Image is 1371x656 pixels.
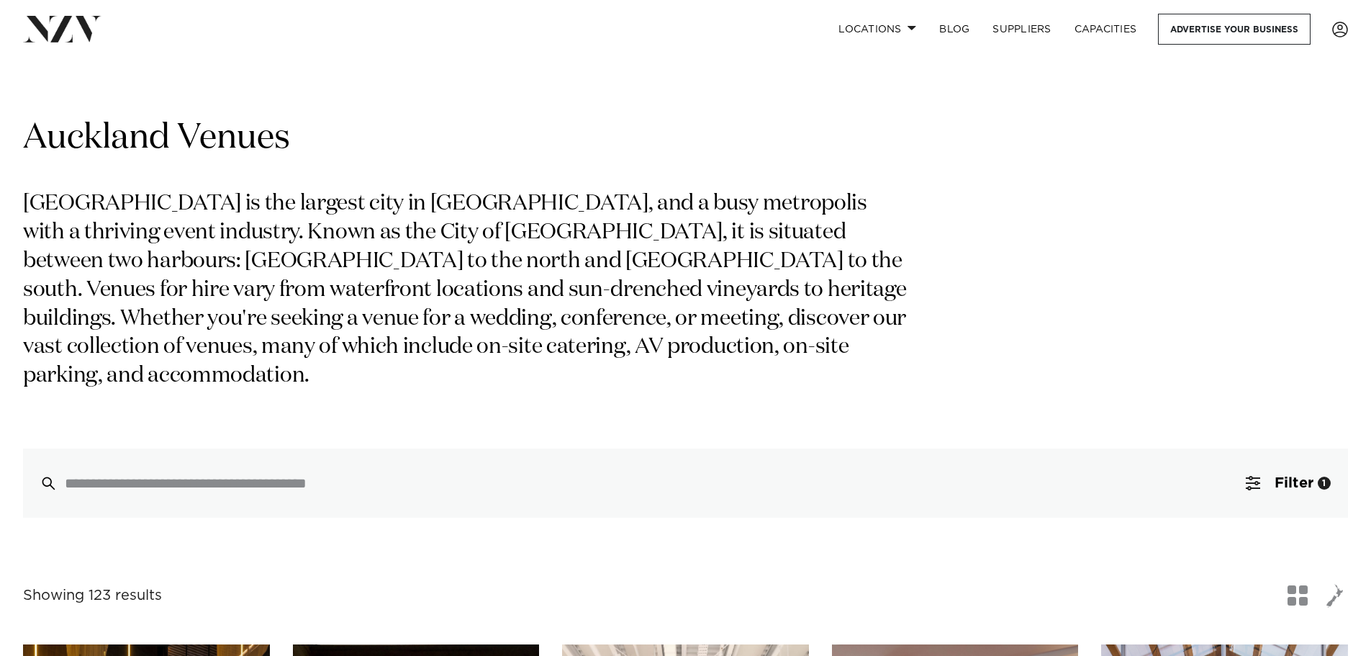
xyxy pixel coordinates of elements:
[928,14,981,45] a: BLOG
[1229,449,1348,518] button: Filter1
[981,14,1062,45] a: SUPPLIERS
[1318,477,1331,490] div: 1
[827,14,928,45] a: Locations
[1158,14,1311,45] a: Advertise your business
[23,116,1348,161] h1: Auckland Venues
[23,190,913,391] p: [GEOGRAPHIC_DATA] is the largest city in [GEOGRAPHIC_DATA], and a busy metropolis with a thriving...
[23,585,162,607] div: Showing 123 results
[1275,476,1313,490] span: Filter
[1063,14,1149,45] a: Capacities
[23,16,101,42] img: nzv-logo.png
